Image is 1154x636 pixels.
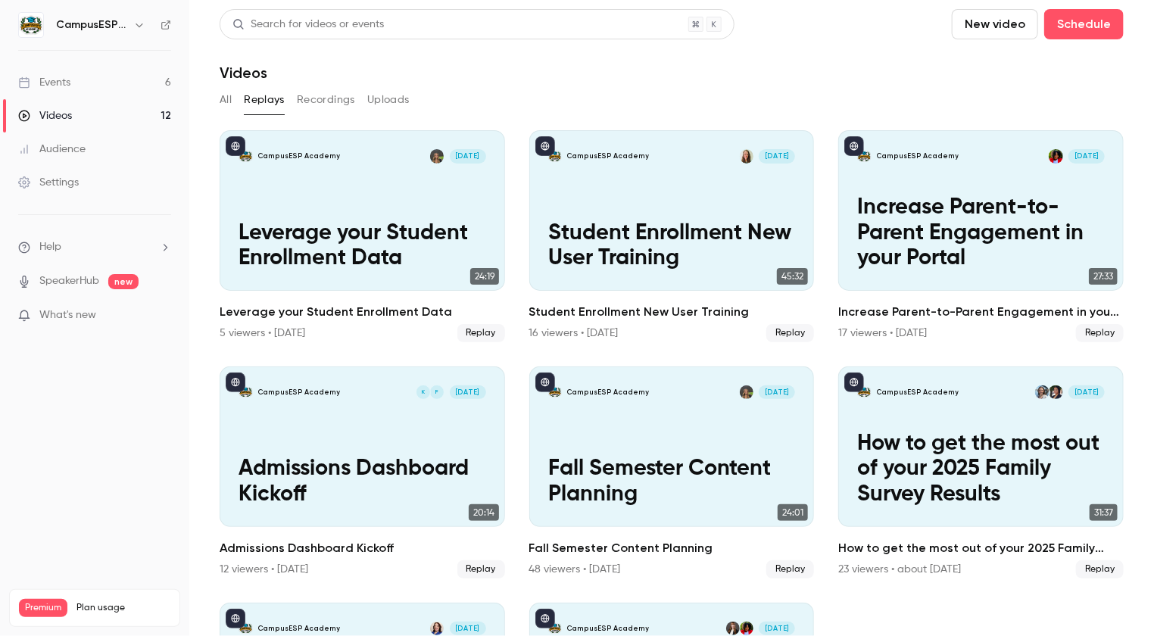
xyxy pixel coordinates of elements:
[19,599,67,617] span: Premium
[535,609,555,628] button: published
[108,274,139,289] span: new
[19,13,43,37] img: CampusESP Academy
[529,326,619,341] div: 16 viewers • [DATE]
[226,136,245,156] button: published
[857,432,1105,508] p: How to get the most out of your 2025 Family Survey Results
[39,273,99,289] a: SpeakerHub
[457,324,505,342] span: Replay
[766,560,814,578] span: Replay
[220,130,505,342] li: Leverage your Student Enrollment Data
[838,366,1124,578] a: How to get the most out of your 2025 Family Survey ResultsCampusESP AcademyMelissa SimmsElizabeth...
[1089,268,1118,285] span: 27:33
[529,366,815,578] a: Fall Semester Content PlanningCampusESP AcademyMira Gandhi[DATE]Fall Semester Content Planning24:...
[535,136,555,156] button: published
[257,388,340,397] p: CampusESP Academy
[1076,560,1124,578] span: Replay
[56,17,127,33] h6: CampusESP Academy
[220,326,305,341] div: 5 viewers • [DATE]
[1049,149,1063,164] img: Tawanna Brown
[39,307,96,323] span: What's new
[548,385,563,400] img: Fall Semester Content Planning
[876,388,959,397] p: CampusESP Academy
[566,624,649,634] p: CampusESP Academy
[450,385,486,400] span: [DATE]
[153,309,171,323] iframe: Noticeable Trigger
[450,149,486,164] span: [DATE]
[766,324,814,342] span: Replay
[838,562,961,577] div: 23 viewers • about [DATE]
[220,366,505,578] a: Admissions Dashboard KickoffCampusESP AcademyFK[DATE]Admissions Dashboard Kickoff20:14Admissions ...
[759,622,795,636] span: [DATE]
[470,268,499,285] span: 24:19
[529,366,815,578] li: Fall Semester Content Planning
[220,130,505,342] a: Leverage your Student Enrollment DataCampusESP AcademyMira Gandhi[DATE]Leverage your Student Enro...
[220,9,1124,627] section: Videos
[244,88,285,112] button: Replays
[529,539,815,557] h2: Fall Semester Content Planning
[548,149,563,164] img: Student Enrollment New User Training
[548,457,796,507] p: Fall Semester Content Planning
[220,303,505,321] h2: Leverage your Student Enrollment Data
[529,130,815,342] a: Student Enrollment New User TrainingCampusESP AcademyMairin Matthews[DATE]Student Enrollment New ...
[759,149,795,164] span: [DATE]
[844,136,864,156] button: published
[429,385,445,401] div: F
[566,151,649,161] p: CampusESP Academy
[529,562,621,577] div: 48 viewers • [DATE]
[740,385,754,400] img: Mira Gandhi
[952,9,1038,39] button: New video
[857,149,872,164] img: Increase Parent-to-Parent Engagement in your Portal
[297,88,355,112] button: Recordings
[18,175,79,190] div: Settings
[566,388,649,397] p: CampusESP Academy
[548,622,563,636] img: Family Weekend Setup
[76,602,170,614] span: Plan usage
[857,195,1105,272] p: Increase Parent-to-Parent Engagement in your Portal
[529,303,815,321] h2: Student Enrollment New User Training
[416,385,432,401] div: K
[239,221,486,272] p: Leverage your Student Enrollment Data
[232,17,384,33] div: Search for videos or events
[759,385,795,400] span: [DATE]
[529,130,815,342] li: Student Enrollment New User Training
[740,622,754,636] img: Tawanna Brown
[430,622,444,636] img: Kerri Meeks-Griffin
[226,373,245,392] button: published
[257,624,340,634] p: CampusESP Academy
[220,88,232,112] button: All
[18,142,86,157] div: Audience
[838,326,927,341] div: 17 viewers • [DATE]
[1076,324,1124,342] span: Replay
[430,149,444,164] img: Mira Gandhi
[535,373,555,392] button: published
[239,385,253,400] img: Admissions Dashboard Kickoff
[239,457,486,507] p: Admissions Dashboard Kickoff
[226,609,245,628] button: published
[777,268,808,285] span: 45:32
[778,504,808,521] span: 24:01
[1044,9,1124,39] button: Schedule
[1068,149,1105,164] span: [DATE]
[838,130,1124,342] a: Increase Parent-to-Parent Engagement in your PortalCampusESP AcademyTawanna Brown[DATE]Increase P...
[367,88,410,112] button: Uploads
[838,130,1124,342] li: Increase Parent-to-Parent Engagement in your Portal
[220,366,505,578] li: Admissions Dashboard Kickoff
[18,75,70,90] div: Events
[257,151,340,161] p: CampusESP Academy
[857,385,872,400] img: How to get the most out of your 2025 Family Survey Results
[548,221,796,272] p: Student Enrollment New User Training
[844,373,864,392] button: published
[1068,385,1105,400] span: [DATE]
[1090,504,1118,521] span: 31:37
[838,366,1124,578] li: How to get the most out of your 2025 Family Survey Results
[1049,385,1063,400] img: Melissa Simms
[39,239,61,255] span: Help
[220,64,267,82] h1: Videos
[239,622,253,636] img: Leverage your Student Enrollment Data
[469,504,499,521] span: 20:14
[450,622,486,636] span: [DATE]
[18,108,72,123] div: Videos
[876,151,959,161] p: CampusESP Academy
[838,303,1124,321] h2: Increase Parent-to-Parent Engagement in your Portal
[239,149,253,164] img: Leverage your Student Enrollment Data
